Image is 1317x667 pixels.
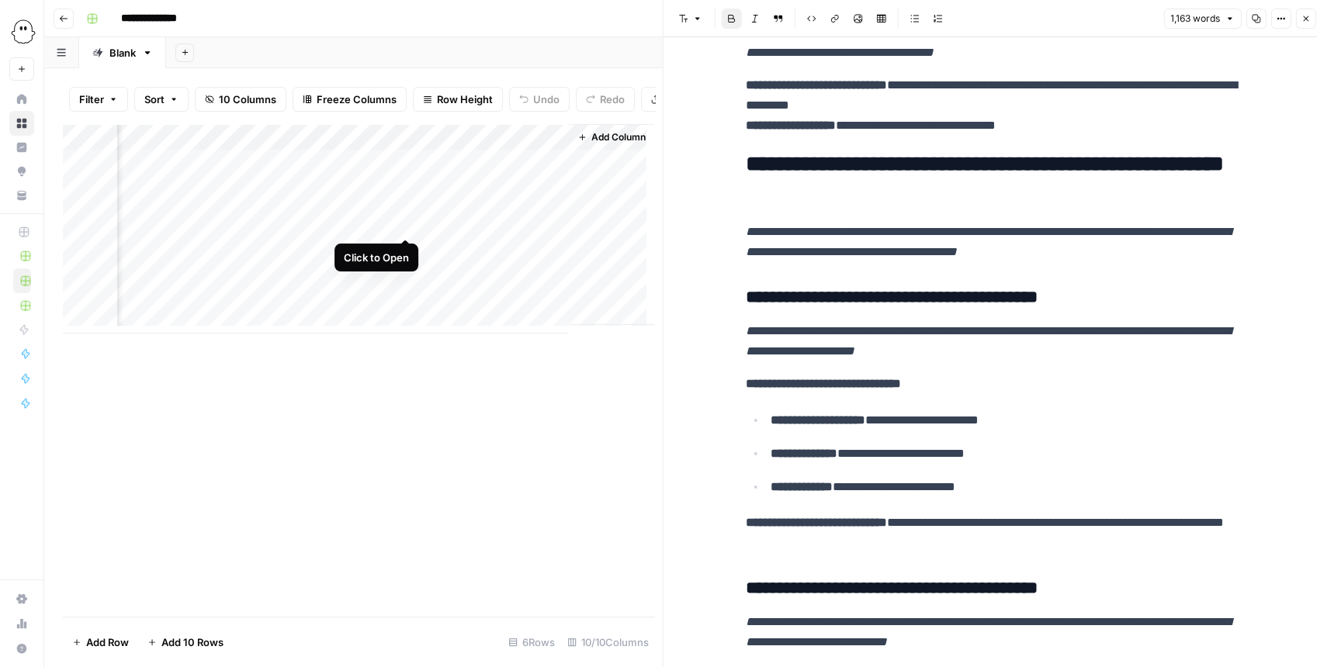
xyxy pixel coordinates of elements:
div: 6 Rows [502,630,561,655]
button: Redo [576,87,635,112]
span: 1,163 words [1170,12,1220,26]
button: Add 10 Rows [138,630,233,655]
div: Blank [109,45,136,60]
span: 10 Columns [219,92,276,107]
button: 1,163 words [1163,9,1241,29]
button: Row Height [413,87,503,112]
button: Filter [69,87,128,112]
span: Add Row [86,634,129,650]
a: Browse [9,111,34,136]
button: Help + Support [9,636,34,661]
button: 10 Columns [195,87,286,112]
a: Blank [79,37,166,68]
div: Click to Open [344,250,409,265]
button: Add Row [63,630,138,655]
button: Workspace: PhantomBuster [9,12,34,51]
button: Undo [509,87,570,112]
span: Add 10 Rows [161,634,224,650]
span: Row Height [437,92,493,107]
a: Opportunities [9,159,34,184]
span: Sort [144,92,165,107]
button: Add Column [571,127,652,147]
a: Settings [9,586,34,611]
button: Freeze Columns [293,87,407,112]
div: 10/10 Columns [561,630,655,655]
span: Undo [533,92,560,107]
a: Insights [9,135,34,160]
img: PhantomBuster Logo [9,18,37,46]
span: Add Column [591,130,646,144]
a: Home [9,87,34,112]
a: Usage [9,611,34,636]
a: Your Data [9,183,34,208]
span: Freeze Columns [317,92,397,107]
span: Filter [79,92,104,107]
button: Sort [134,87,189,112]
span: Redo [600,92,625,107]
